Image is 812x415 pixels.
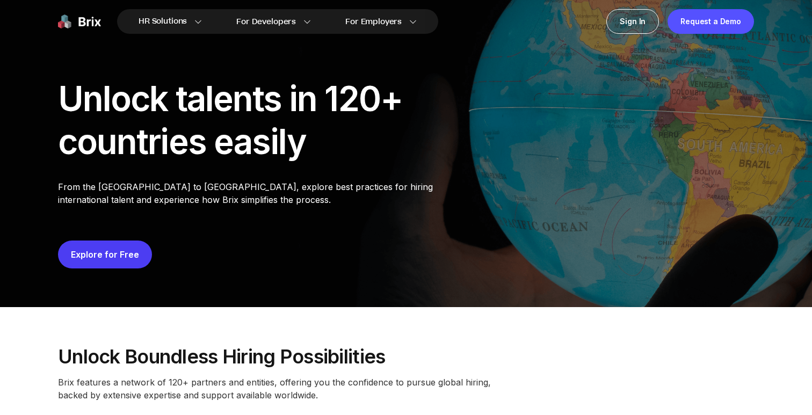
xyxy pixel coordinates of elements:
span: For Developers [236,16,296,27]
a: Explore for Free [71,249,139,260]
span: For Employers [345,16,402,27]
p: Unlock boundless hiring possibilities [58,346,754,367]
a: Request a Demo [668,9,754,34]
a: Sign In [606,9,659,34]
button: Explore for Free [58,241,152,268]
span: HR Solutions [139,13,187,30]
p: From the [GEOGRAPHIC_DATA] to [GEOGRAPHIC_DATA], explore best practices for hiring international ... [58,180,472,206]
p: Brix features a network of 120+ partners and entities, offering you the confidence to pursue glob... [58,376,498,402]
div: Unlock talents in 120+ countries easily [58,77,472,163]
